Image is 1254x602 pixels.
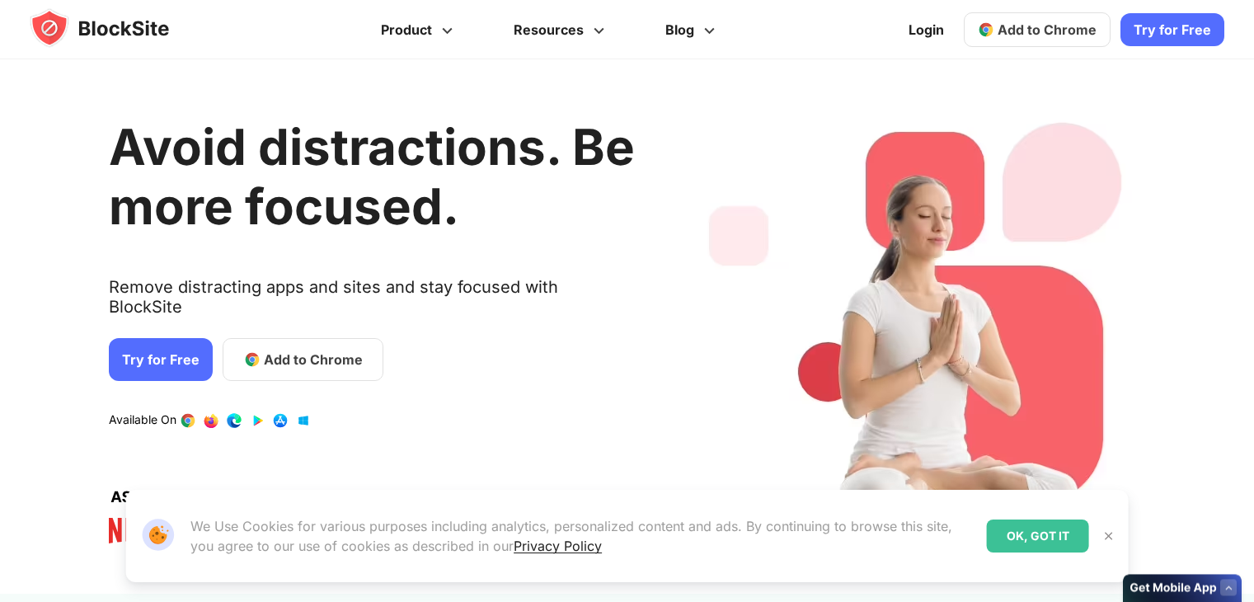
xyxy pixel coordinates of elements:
img: blocksite-icon.5d769676.svg [30,8,201,48]
a: Privacy Policy [514,538,602,554]
a: Try for Free [109,338,213,381]
p: We Use Cookies for various purposes including analytics, personalized content and ads. By continu... [190,516,974,556]
a: Add to Chrome [223,338,383,381]
text: Remove distracting apps and sites and stay focused with BlockSite [109,277,635,330]
a: Try for Free [1120,13,1224,46]
span: Add to Chrome [264,350,363,369]
img: chrome-icon.svg [978,21,994,38]
a: Login [899,10,954,49]
img: Close [1102,529,1115,543]
button: Close [1098,525,1120,547]
text: Available On [109,412,176,429]
div: OK, GOT IT [987,520,1089,553]
span: Add to Chrome [998,21,1097,38]
h1: Avoid distractions. Be more focused. [109,117,635,236]
a: Add to Chrome [964,12,1111,47]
